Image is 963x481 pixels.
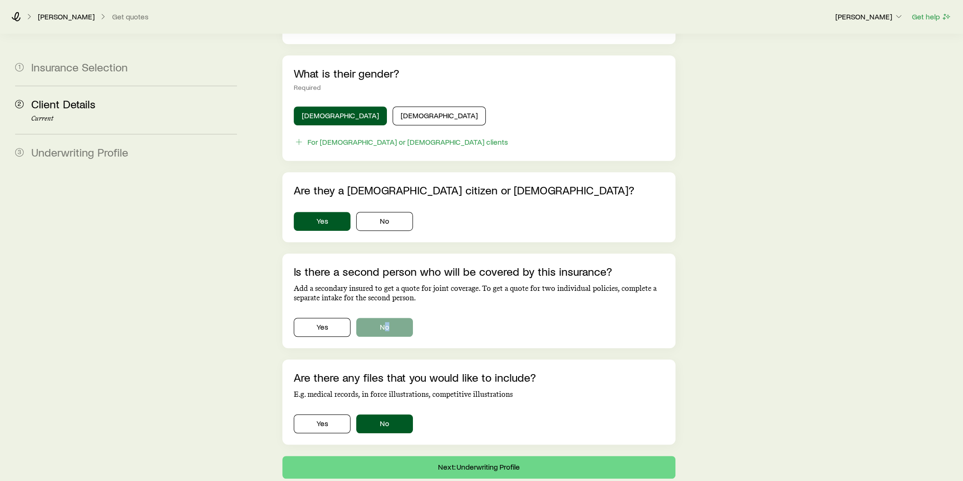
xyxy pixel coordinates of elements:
[294,265,664,278] p: Is there a second person who will be covered by this insurance?
[31,145,128,159] span: Underwriting Profile
[112,12,149,21] button: Get quotes
[294,106,387,125] button: [DEMOGRAPHIC_DATA]
[356,212,413,231] button: No
[294,212,350,231] button: Yes
[835,12,903,21] p: [PERSON_NAME]
[31,60,128,74] span: Insurance Selection
[15,100,24,108] span: 2
[294,371,664,384] p: Are there any files that you would like to include?
[307,137,508,147] div: For [DEMOGRAPHIC_DATA] or [DEMOGRAPHIC_DATA] clients
[294,84,664,91] div: Required
[294,318,350,337] button: Yes
[294,414,350,433] button: Yes
[294,137,508,148] button: For [DEMOGRAPHIC_DATA] or [DEMOGRAPHIC_DATA] clients
[38,12,95,21] p: [PERSON_NAME]
[294,284,664,303] p: Add a secondary insured to get a quote for joint coverage. To get a quote for two individual poli...
[393,106,486,125] button: [DEMOGRAPHIC_DATA]
[835,11,904,23] button: [PERSON_NAME]
[294,184,664,197] p: Are they a [DEMOGRAPHIC_DATA] citizen or [DEMOGRAPHIC_DATA]?
[31,115,237,122] p: Current
[356,318,413,337] button: No
[294,67,664,80] p: What is their gender?
[15,148,24,157] span: 3
[31,97,96,111] span: Client Details
[282,456,675,479] button: Next: Underwriting Profile
[15,63,24,71] span: 1
[356,414,413,433] button: No
[911,11,952,22] button: Get help
[294,390,664,399] p: E.g. medical records, in force illustrations, competitive illustrations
